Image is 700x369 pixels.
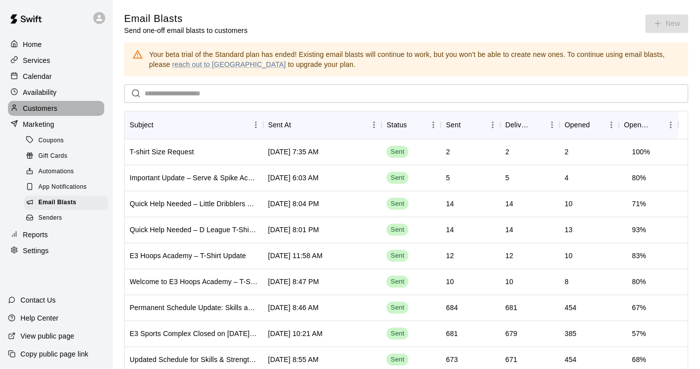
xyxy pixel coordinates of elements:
div: Sent [446,111,460,139]
td: 67 % [624,295,654,321]
div: 13 [564,225,572,235]
div: 2 [505,147,509,157]
div: 14 [446,199,454,209]
span: Gift Cards [38,151,67,161]
div: Status [386,111,407,139]
button: Sort [291,118,305,132]
span: Sent [386,173,408,183]
div: Email Blasts [24,196,108,210]
div: Customers [8,101,104,116]
p: Customers [23,103,57,113]
div: Opened [559,111,619,139]
div: T-shirt Size Request [130,147,194,157]
div: Jul 12 2025, 7:35 AM [268,147,319,157]
span: Sent [386,251,408,261]
div: 2 [446,147,450,157]
a: reach out to [GEOGRAPHIC_DATA] [172,60,286,68]
div: 14 [505,225,513,235]
button: Sort [590,118,604,132]
a: App Notifications [24,180,112,195]
p: Calendar [23,71,52,81]
td: 57 % [624,321,654,347]
div: Jul 2 2025, 8:46 AM [268,303,319,313]
a: Automations [24,164,112,180]
span: Sent [386,277,408,287]
div: 681 [505,303,517,313]
button: Sort [461,118,475,132]
div: 14 [446,225,454,235]
div: Jun 30 2025, 10:21 AM [268,329,323,339]
div: 8 [564,277,568,287]
span: Sent [386,147,408,157]
div: 10 [446,277,454,287]
div: Automations [24,165,108,179]
div: 2 [564,147,568,157]
div: 671 [505,355,517,365]
span: Sent [386,329,408,339]
div: Open Rate [624,111,649,139]
span: Sent [386,199,408,209]
div: Jun 27 2025, 8:55 AM [268,355,319,365]
a: Settings [8,243,104,258]
div: E3 Sports Complex Closed on July 4th – No Game Day Activities [130,329,258,339]
p: Send one-off email blasts to customers [124,25,247,35]
div: Jul 10 2025, 8:04 PM [268,199,319,209]
td: 80 % [624,269,654,295]
td: 80 % [624,165,654,191]
div: 12 [505,251,513,261]
div: Gift Cards [24,149,108,163]
div: Important Update – Serve & Spike Academy Class Cancellation [130,173,258,183]
td: 71 % [624,191,654,217]
div: App Notifications [24,180,108,194]
p: Contact Us [20,295,56,305]
p: Copy public page link [20,349,88,359]
div: 12 [446,251,454,261]
a: Home [8,37,104,52]
div: Permanent Schedule Update: Skills and Strength Training Class [130,303,258,313]
a: Services [8,53,104,68]
p: View public page [20,331,74,341]
p: Settings [23,246,49,256]
div: 4 [564,173,568,183]
div: 673 [446,355,458,365]
a: Availability [8,85,104,100]
button: Menu [544,117,559,132]
div: Welcome to E3 Hoops Academy – T-Shirt Info Needed 🎉 [130,277,258,287]
span: Senders [38,213,62,223]
div: 454 [564,355,576,365]
a: Gift Cards [24,148,112,164]
button: Menu [366,117,381,132]
div: Subject [125,111,263,139]
p: Marketing [23,119,54,129]
div: 5 [446,173,450,183]
button: Menu [485,117,500,132]
span: Automations [38,167,74,177]
div: 10 [564,199,572,209]
div: Jul 10 2025, 8:01 PM [268,225,319,235]
div: 679 [505,329,517,339]
td: 93 % [624,217,654,243]
div: Quick Help Needed – D League T-Shirt Sizes [130,225,258,235]
div: Senders [24,211,108,225]
div: Delivered [505,111,530,139]
a: Coupons [24,133,112,148]
div: 684 [446,303,458,313]
a: Reports [8,227,104,242]
button: Menu [604,117,619,132]
p: Help Center [20,313,58,323]
span: App Notifications [38,182,87,192]
a: Calendar [8,69,104,84]
div: Jul 12 2025, 6:03 AM [268,173,319,183]
button: Menu [663,117,678,132]
div: Jul 10 2025, 11:58 AM [268,251,323,261]
p: Availability [23,87,57,97]
div: Delivered [500,111,559,139]
div: Sent [441,111,500,139]
div: 5 [505,173,509,183]
div: Quick Help Needed – Little Dribblers T-Shirt Sizes [130,199,258,209]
